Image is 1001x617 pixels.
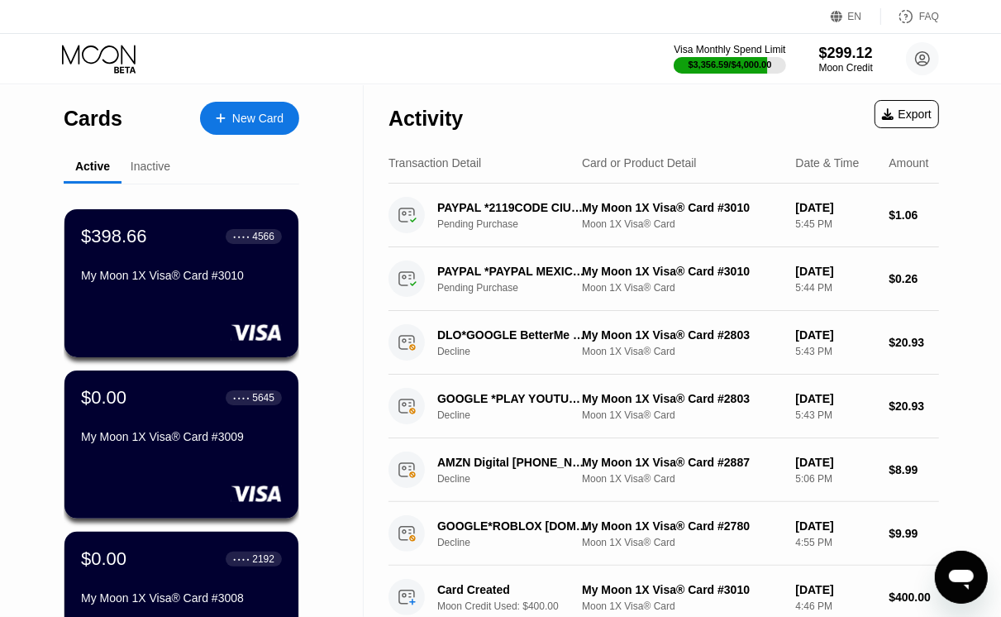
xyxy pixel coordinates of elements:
[795,473,875,485] div: 5:06 PM
[131,160,170,173] div: Inactive
[819,62,873,74] div: Moon Credit
[582,519,782,533] div: My Moon 1X Visa® Card #2780
[795,156,859,170] div: Date & Time
[437,265,589,278] div: PAYPAL *PAYPAL MEXICO CITY MX
[252,392,274,404] div: 5645
[200,102,299,135] div: New Card
[437,218,599,230] div: Pending Purchase
[64,107,122,131] div: Cards
[233,395,250,400] div: ● ● ● ●
[75,160,110,173] div: Active
[437,201,589,214] div: PAYPAL *2119CODE CIUDAD DE MEXMX
[582,265,782,278] div: My Moon 1X Visa® Card #3010
[795,409,875,421] div: 5:43 PM
[881,8,939,25] div: FAQ
[889,336,939,349] div: $20.93
[889,591,939,604] div: $400.00
[831,8,881,25] div: EN
[437,328,589,342] div: DLO*GOOGLE BetterMe HealtBogota CO
[935,551,988,604] iframe: Button to launch messaging window
[388,184,939,247] div: PAYPAL *2119CODE CIUDAD DE MEXMXPending PurchaseMy Moon 1X Visa® Card #3010Moon 1X Visa® Card[DAT...
[689,60,772,69] div: $3,356.59 / $4,000.00
[795,328,875,342] div: [DATE]
[882,108,932,121] div: Export
[582,156,697,170] div: Card or Product Detail
[795,456,875,469] div: [DATE]
[582,328,782,342] div: My Moon 1X Visa® Card #2803
[582,218,782,230] div: Moon 1X Visa® Card
[795,201,875,214] div: [DATE]
[437,473,599,485] div: Decline
[81,548,126,570] div: $0.00
[582,473,782,485] div: Moon 1X Visa® Card
[388,311,939,375] div: DLO*GOOGLE BetterMe HealtBogota CODeclineMy Moon 1X Visa® Card #2803Moon 1X Visa® Card[DATE]5:43 ...
[819,45,873,62] div: $299.12
[437,456,589,469] div: AMZN Digital [PHONE_NUMBER] US
[795,346,875,357] div: 5:43 PM
[81,387,126,409] div: $0.00
[582,583,782,596] div: My Moon 1X Visa® Card #3010
[889,527,939,540] div: $9.99
[582,346,782,357] div: Moon 1X Visa® Card
[437,600,599,612] div: Moon Credit Used: $400.00
[674,44,785,74] div: Visa Monthly Spend Limit$3,356.59/$4,000.00
[795,265,875,278] div: [DATE]
[889,272,939,285] div: $0.26
[582,600,782,612] div: Moon 1X Visa® Card
[64,371,298,519] div: $0.00● ● ● ●5645My Moon 1X Visa® Card #3009
[582,392,782,405] div: My Moon 1X Visa® Card #2803
[795,600,875,612] div: 4:46 PM
[252,231,274,242] div: 4566
[81,591,282,605] div: My Moon 1X Visa® Card #3008
[388,375,939,438] div: GOOGLE *PLAY YOUTUBE*D BOGOTA CODeclineMy Moon 1X Visa® Card #2803Moon 1X Visa® Card[DATE]5:43 PM...
[848,11,862,22] div: EN
[889,156,928,170] div: Amount
[64,209,298,357] div: $398.66● ● ● ●4566My Moon 1X Visa® Card #3010
[388,247,939,311] div: PAYPAL *PAYPAL MEXICO CITY MXPending PurchaseMy Moon 1X Visa® Card #3010Moon 1X Visa® Card[DATE]5...
[795,537,875,548] div: 4:55 PM
[582,409,782,421] div: Moon 1X Visa® Card
[795,583,875,596] div: [DATE]
[875,100,939,128] div: Export
[582,282,782,294] div: Moon 1X Visa® Card
[437,392,589,405] div: GOOGLE *PLAY YOUTUBE*D BOGOTA CO
[233,557,250,562] div: ● ● ● ●
[232,112,284,126] div: New Card
[437,583,589,596] div: Card Created
[437,409,599,421] div: Decline
[919,11,939,22] div: FAQ
[437,537,599,548] div: Decline
[252,553,274,565] div: 2192
[795,218,875,230] div: 5:45 PM
[795,282,875,294] div: 5:44 PM
[388,438,939,502] div: AMZN Digital [PHONE_NUMBER] USDeclineMy Moon 1X Visa® Card #2887Moon 1X Visa® Card[DATE]5:06 PM$8.99
[582,537,782,548] div: Moon 1X Visa® Card
[81,430,282,443] div: My Moon 1X Visa® Card #3009
[819,45,873,74] div: $299.12Moon Credit
[388,156,481,170] div: Transaction Detail
[437,519,589,533] div: GOOGLE*ROBLOX [DOMAIN_NAME][URL]
[437,346,599,357] div: Decline
[674,44,785,55] div: Visa Monthly Spend Limit
[437,282,599,294] div: Pending Purchase
[582,456,782,469] div: My Moon 1X Visa® Card #2887
[889,399,939,413] div: $20.93
[889,208,939,222] div: $1.06
[233,234,250,239] div: ● ● ● ●
[81,226,147,247] div: $398.66
[582,201,782,214] div: My Moon 1X Visa® Card #3010
[81,269,282,282] div: My Moon 1X Visa® Card #3010
[388,107,463,131] div: Activity
[795,392,875,405] div: [DATE]
[795,519,875,533] div: [DATE]
[889,463,939,476] div: $8.99
[388,502,939,566] div: GOOGLE*ROBLOX [DOMAIN_NAME][URL]DeclineMy Moon 1X Visa® Card #2780Moon 1X Visa® Card[DATE]4:55 PM...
